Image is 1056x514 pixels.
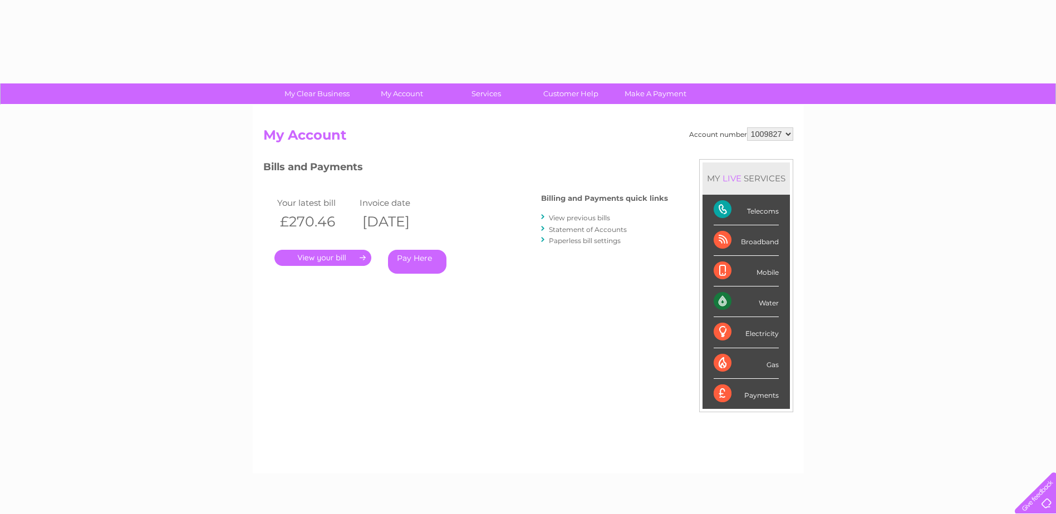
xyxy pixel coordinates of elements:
[714,379,779,409] div: Payments
[549,236,621,245] a: Paperless bill settings
[274,250,371,266] a: .
[274,195,357,210] td: Your latest bill
[263,127,793,149] h2: My Account
[549,225,627,234] a: Statement of Accounts
[720,173,744,184] div: LIVE
[703,162,790,194] div: MY SERVICES
[440,83,532,104] a: Services
[357,195,440,210] td: Invoice date
[356,83,448,104] a: My Account
[714,348,779,379] div: Gas
[714,225,779,256] div: Broadband
[689,127,793,141] div: Account number
[263,159,668,179] h3: Bills and Payments
[525,83,617,104] a: Customer Help
[274,210,357,233] th: £270.46
[541,194,668,202] h4: Billing and Payments quick links
[714,286,779,317] div: Water
[610,83,701,104] a: Make A Payment
[388,250,446,274] a: Pay Here
[714,256,779,286] div: Mobile
[714,195,779,225] div: Telecoms
[357,210,440,233] th: [DATE]
[271,83,363,104] a: My Clear Business
[549,214,610,222] a: View previous bills
[714,317,779,348] div: Electricity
